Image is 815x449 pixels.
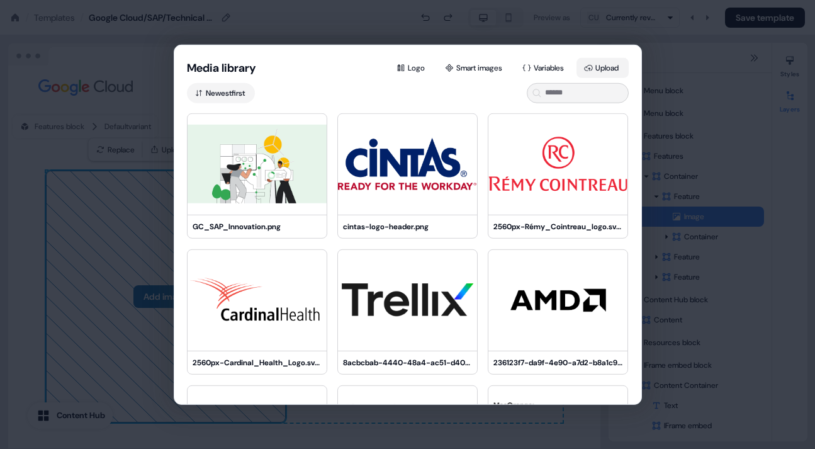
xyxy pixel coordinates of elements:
[338,113,477,214] img: cintas-logo-header.png
[193,356,322,368] div: 2560px-Cardinal_Health_Logo.svg.png
[493,220,622,232] div: 2560px-Rémy_Cointreau_logo.svg.png
[437,57,512,77] button: Smart images
[187,82,255,103] button: Newestfirst
[576,57,629,77] button: Upload
[343,220,472,232] div: cintas-logo-header.png
[488,249,627,350] img: 236123f7-da9f-4e90-a7d2-b8a1c922c413.png
[493,356,622,368] div: 236123f7-da9f-4e90-a7d2-b8a1c922c413.png
[193,220,322,232] div: GC_SAP_Innovation.png
[343,356,472,368] div: 8acbcbab-4440-48a4-ac51-d40c3785c94a.png
[338,249,477,350] img: 8acbcbab-4440-48a4-ac51-d40c3785c94a.png
[188,113,327,214] img: GC_SAP_Innovation.png
[187,60,256,75] button: Media library
[188,249,327,350] img: 2560px-Cardinal_Health_Logo.svg.png
[389,57,435,77] button: Logo
[488,113,627,214] img: 2560px-Rémy_Cointreau_logo.svg.png
[515,57,574,77] button: Variables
